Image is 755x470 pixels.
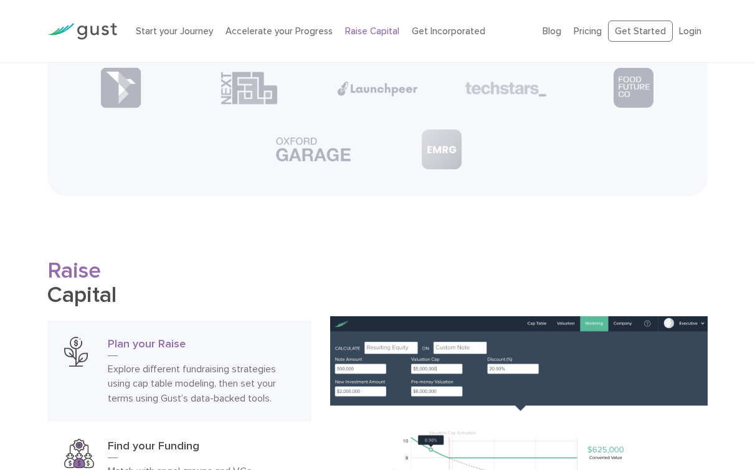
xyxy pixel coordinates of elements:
img: Partner [465,82,546,96]
a: Start your Journey [136,26,213,37]
img: Plan Your Raise [64,337,88,367]
img: Gust Logo [47,23,117,40]
a: Accelerate your Progress [226,26,333,37]
a: Raise Capital [345,26,399,37]
img: Partner [614,68,653,108]
img: Partner [100,67,141,108]
img: Partner [422,129,462,169]
a: Pricing [574,26,602,37]
a: Plan Your RaisePlan your RaiseExplore different fundraising strategies using cap table modeling, ... [47,320,311,422]
img: Partner [221,71,277,105]
span: Raise [47,257,101,284]
p: Explore different fundraising strategies using cap table modeling, then set your terms using Gust... [108,362,295,405]
h2: Capital [47,258,311,307]
a: Get Started [608,21,673,42]
a: Get Incorporated [412,26,485,37]
img: Partner [337,81,418,96]
a: Blog [543,26,561,37]
img: Partner [273,134,354,165]
h3: Find your Funding [108,439,295,459]
a: Login [679,26,701,37]
h3: Plan your Raise [108,337,295,357]
img: Find Your Funding [64,439,94,469]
